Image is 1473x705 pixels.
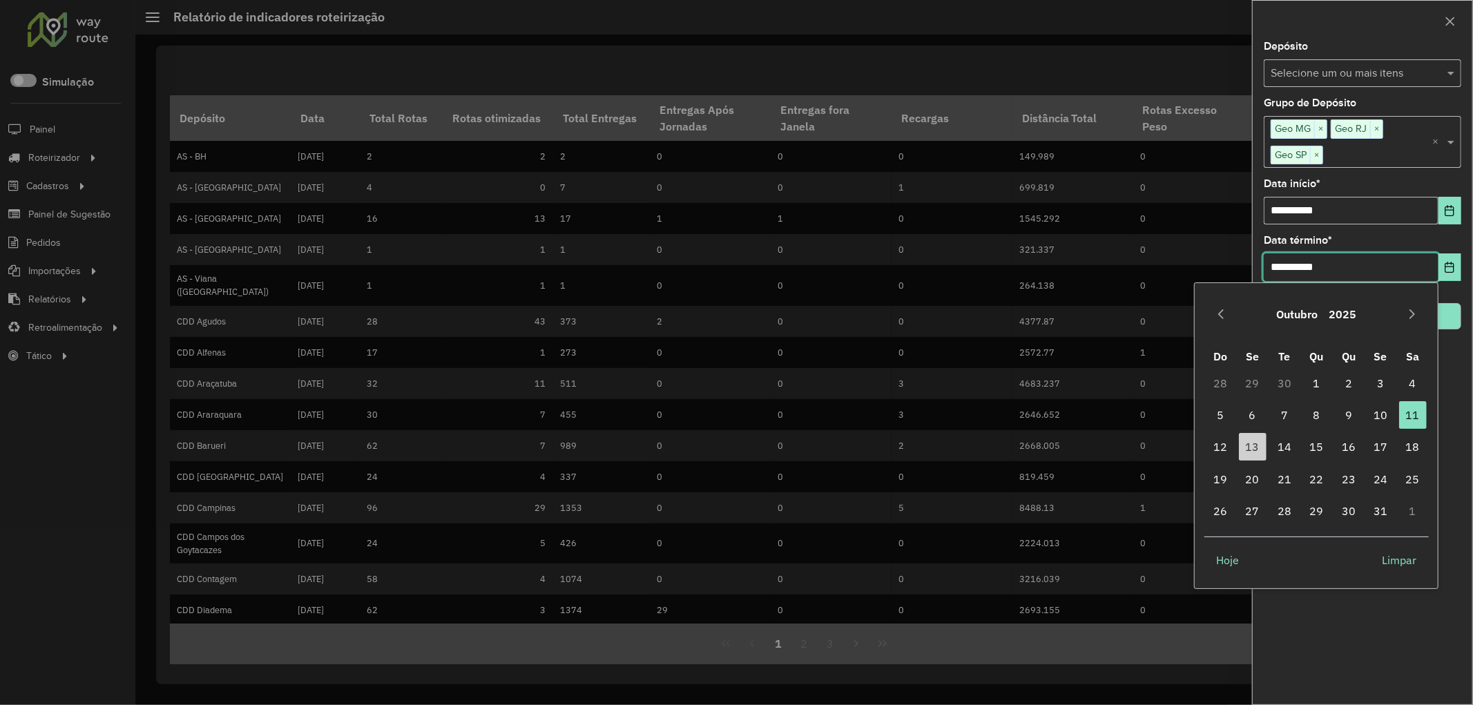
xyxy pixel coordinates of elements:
span: 23 [1335,465,1363,493]
span: Geo SP [1271,146,1310,163]
span: Se [1374,349,1387,363]
span: × [1310,147,1322,164]
td: 12 [1204,431,1236,463]
td: 11 [1396,399,1428,431]
td: 8 [1300,399,1332,431]
td: 28 [1204,367,1236,398]
td: 28 [1269,495,1300,527]
td: 15 [1300,431,1332,463]
span: 18 [1399,433,1427,461]
td: 25 [1396,463,1428,494]
label: Data término [1264,232,1332,249]
span: 28 [1271,497,1298,525]
td: 24 [1365,463,1396,494]
td: 16 [1333,431,1365,463]
span: 7 [1271,401,1298,429]
div: Choose Date [1194,282,1438,589]
span: Do [1213,349,1227,363]
td: 6 [1237,399,1269,431]
button: Choose Date [1438,253,1461,281]
td: 26 [1204,495,1236,527]
td: 10 [1365,399,1396,431]
span: 17 [1367,433,1394,461]
span: Sa [1406,349,1419,363]
button: Choose Month [1271,298,1323,331]
span: 1 [1302,369,1330,397]
span: 15 [1302,433,1330,461]
label: Depósito [1264,38,1308,55]
span: 25 [1399,465,1427,493]
span: 22 [1302,465,1330,493]
td: 30 [1333,495,1365,527]
button: Choose Year [1323,298,1362,331]
span: 13 [1239,433,1267,461]
span: 20 [1239,465,1267,493]
td: 31 [1365,495,1396,527]
span: 24 [1367,465,1394,493]
td: 19 [1204,463,1236,494]
span: 31 [1367,497,1394,525]
button: Next Month [1401,303,1423,325]
td: 21 [1269,463,1300,494]
td: 2 [1333,367,1365,398]
span: 6 [1239,401,1267,429]
td: 30 [1269,367,1300,398]
span: 29 [1302,497,1330,525]
button: Hoje [1204,547,1251,574]
td: 1 [1396,495,1428,527]
button: Choose Date [1438,197,1461,224]
span: Te [1279,349,1291,363]
label: Data início [1264,175,1320,192]
td: 27 [1237,495,1269,527]
span: × [1314,121,1327,137]
td: 23 [1333,463,1365,494]
td: 7 [1269,399,1300,431]
span: 9 [1335,401,1363,429]
span: Limpar [1383,552,1417,568]
span: Geo MG [1271,120,1314,137]
td: 9 [1333,399,1365,431]
td: 14 [1269,431,1300,463]
td: 3 [1365,367,1396,398]
span: 26 [1206,497,1234,525]
button: Limpar [1371,547,1429,574]
td: 1 [1300,367,1332,398]
td: 20 [1237,463,1269,494]
span: Geo RJ [1331,120,1370,137]
span: Hoje [1216,552,1239,568]
td: 29 [1300,495,1332,527]
td: 22 [1300,463,1332,494]
span: 21 [1271,465,1298,493]
td: 5 [1204,399,1236,431]
span: 2 [1335,369,1363,397]
span: 8 [1302,401,1330,429]
span: 19 [1206,465,1234,493]
td: 29 [1237,367,1269,398]
td: 18 [1396,431,1428,463]
span: Qu [1309,349,1323,363]
span: Qu [1342,349,1356,363]
span: 3 [1367,369,1394,397]
td: 17 [1365,431,1396,463]
span: Se [1246,349,1259,363]
span: 14 [1271,433,1298,461]
span: 30 [1335,497,1363,525]
span: 27 [1239,497,1267,525]
span: 16 [1335,433,1363,461]
td: 13 [1237,431,1269,463]
span: 11 [1399,401,1427,429]
label: Grupo de Depósito [1264,95,1356,111]
span: 5 [1206,401,1234,429]
span: Clear all [1432,134,1444,151]
span: × [1370,121,1383,137]
td: 4 [1396,367,1428,398]
span: 4 [1399,369,1427,397]
span: 12 [1206,433,1234,461]
span: 10 [1367,401,1394,429]
button: Previous Month [1210,303,1232,325]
